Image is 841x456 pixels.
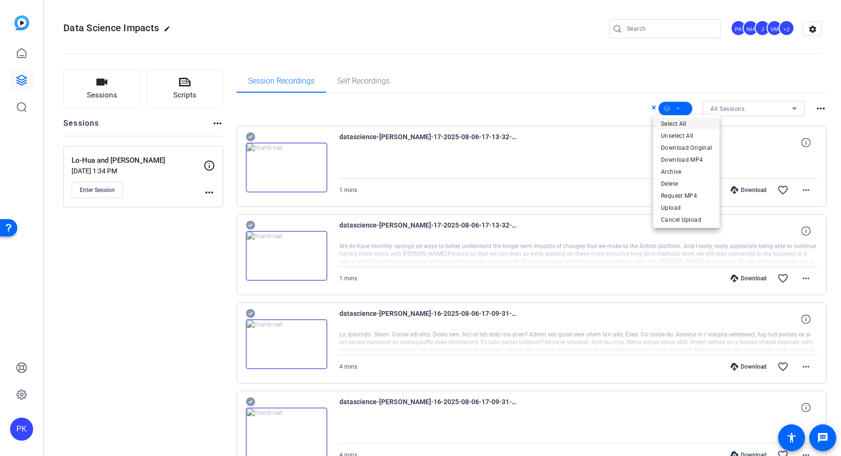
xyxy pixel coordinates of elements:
span: Delete [661,178,712,190]
span: Download Original [661,142,712,154]
span: Upload [661,202,712,214]
span: Select All [661,118,712,130]
span: Request MP4 [661,190,712,202]
span: Unselect All [661,130,712,142]
span: Download MP4 [661,154,712,166]
span: Archive [661,166,712,178]
span: Cancel Upload [661,214,712,226]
